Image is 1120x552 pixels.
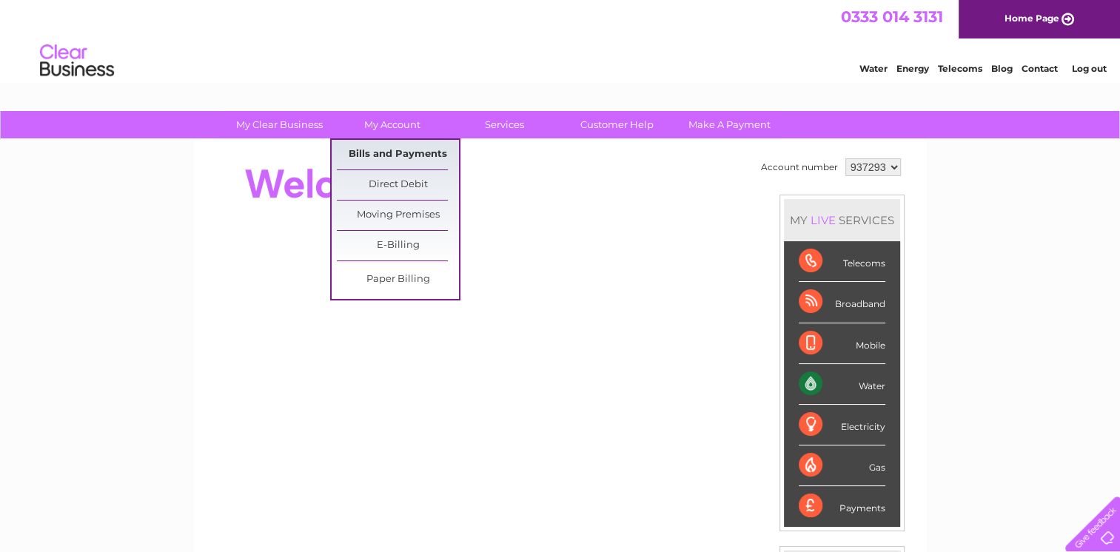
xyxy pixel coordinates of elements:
a: Paper Billing [337,265,459,294]
a: Bills and Payments [337,140,459,169]
a: Log out [1071,63,1106,74]
a: My Account [331,111,453,138]
a: Blog [991,63,1013,74]
a: Customer Help [556,111,678,138]
img: logo.png [39,38,115,84]
div: Broadband [799,282,885,323]
div: LIVE [808,213,839,227]
div: Gas [799,445,885,486]
a: Telecoms [938,63,982,74]
a: Make A Payment [668,111,791,138]
a: E-Billing [337,231,459,260]
div: Mobile [799,323,885,364]
div: MY SERVICES [784,199,900,241]
a: Water [859,63,888,74]
div: Clear Business is a trading name of Verastar Limited (registered in [GEOGRAPHIC_DATA] No. 3667643... [211,8,911,72]
a: 0333 014 3131 [841,7,943,26]
a: Direct Debit [337,170,459,200]
div: Payments [799,486,885,526]
a: My Clear Business [218,111,341,138]
div: Water [799,364,885,405]
a: Moving Premises [337,201,459,230]
div: Telecoms [799,241,885,282]
a: Contact [1022,63,1058,74]
a: Services [443,111,566,138]
a: Energy [896,63,929,74]
div: Electricity [799,405,885,445]
td: Account number [757,155,842,180]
